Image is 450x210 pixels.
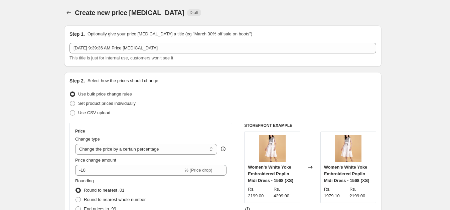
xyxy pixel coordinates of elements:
[349,186,372,199] strike: Rs. 2199.00
[75,129,85,134] h3: Price
[190,10,198,15] span: Draft
[75,165,183,176] input: -15
[75,178,94,183] span: Rounding
[69,55,173,60] span: This title is just for internal use, customers won't see it
[75,9,184,16] span: Create new price [MEDICAL_DATA]
[274,186,297,199] strike: Rs. 4299.00
[88,31,252,37] p: Optionally give your price [MEDICAL_DATA] a title (eg "March 30% off sale on boots")
[69,43,376,53] input: 30% off holiday sale
[78,91,132,96] span: Use bulk price change rules
[244,123,376,128] h6: STOREFRONT EXAMPLE
[220,146,227,152] div: help
[335,135,361,162] img: SI-1811202401_1_80x.jpg
[75,158,116,163] span: Price change amount
[184,168,212,173] span: % (Price drop)
[78,110,110,115] span: Use CSV upload
[88,77,158,84] p: Select how the prices should change
[248,186,271,199] div: Rs. 2199.00
[69,31,85,37] h2: Step 1.
[78,101,136,106] span: Set product prices individually
[324,165,369,183] span: Women’s White Yoke Embroidered Poplin Midi Dress - 1568 (XS)
[75,137,100,142] span: Change type
[324,186,347,199] div: Rs. 1979.10
[84,197,146,202] span: Round to nearest whole number
[69,77,85,84] h2: Step 2.
[259,135,286,162] img: SI-1811202401_1_80x.jpg
[248,165,293,183] span: Women’s White Yoke Embroidered Poplin Midi Dress - 1568 (XS)
[64,8,73,17] button: Price change jobs
[84,188,124,193] span: Round to nearest .01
